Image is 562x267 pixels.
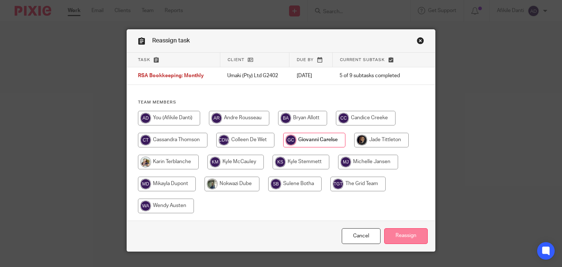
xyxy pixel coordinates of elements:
[342,228,381,244] a: Close this dialog window
[138,99,424,105] h4: Team members
[340,58,385,62] span: Current subtask
[138,74,204,79] span: RSA Bookkeeping: Monthly
[332,67,412,85] td: 5 of 9 subtasks completed
[138,58,150,62] span: Task
[417,37,424,47] a: Close this dialog window
[152,38,190,44] span: Reassign task
[228,58,244,62] span: Client
[227,72,282,79] p: Umaki (Pty) Ltd G2402
[384,228,428,244] input: Reassign
[297,58,314,62] span: Due by
[297,72,325,79] p: [DATE]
